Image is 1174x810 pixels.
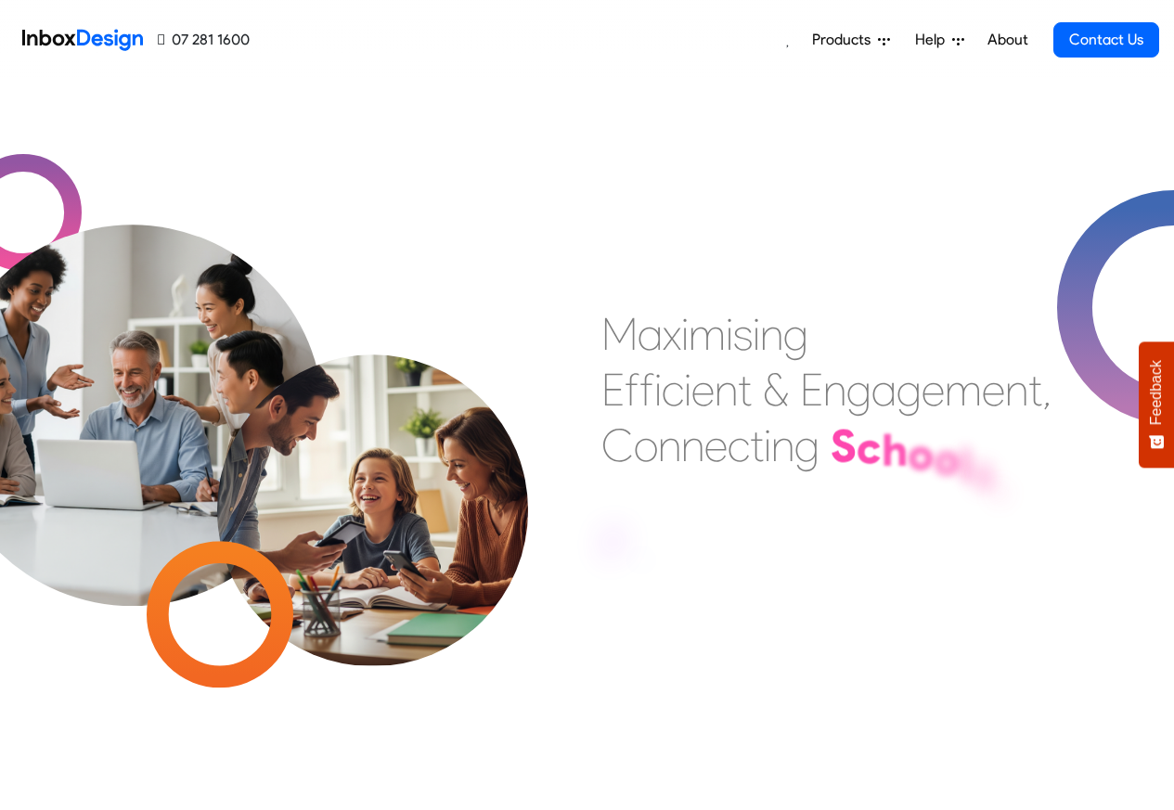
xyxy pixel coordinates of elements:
div: n [823,362,846,418]
a: Products [805,21,897,58]
div: o [934,431,960,486]
a: 07 281 1600 [158,29,250,51]
div: x [663,306,681,362]
div: & [763,362,789,418]
div: s [733,306,753,362]
div: Maximising Efficient & Engagement, Connecting Schools, Families, and Students. [601,306,1051,585]
div: g [846,362,871,418]
div: E [601,362,625,418]
div: i [684,362,691,418]
a: About [982,21,1033,58]
div: s [972,444,994,499]
div: i [764,418,771,473]
div: t [738,362,752,418]
div: c [662,362,684,418]
a: Contact Us [1053,22,1159,58]
div: g [897,362,922,418]
div: c [857,419,882,475]
span: Products [812,29,878,51]
div: a [627,527,654,583]
div: e [922,362,945,418]
div: n [681,418,704,473]
div: i [726,306,733,362]
div: c [728,418,750,473]
div: g [783,306,808,362]
img: parents_with_child.png [178,277,567,666]
div: t [1028,362,1042,418]
span: Feedback [1148,360,1165,425]
div: m [945,362,982,418]
div: n [1005,362,1028,418]
span: Help [915,29,952,51]
div: t [750,418,764,473]
div: n [658,418,681,473]
div: n [760,306,783,362]
div: , [1042,362,1051,418]
div: C [601,418,634,473]
div: i [753,306,760,362]
div: M [601,306,638,362]
div: n [715,362,738,418]
div: m [689,306,726,362]
div: a [871,362,897,418]
div: e [704,418,728,473]
div: F [601,517,627,572]
div: l [960,437,972,493]
div: f [639,362,654,418]
div: n [771,418,794,473]
div: h [882,422,908,478]
div: f [625,362,639,418]
div: e [691,362,715,418]
button: Feedback - Show survey [1139,341,1174,468]
div: i [681,306,689,362]
div: E [800,362,823,418]
div: , [994,452,1007,508]
div: S [831,418,857,473]
div: a [638,306,663,362]
div: i [654,362,662,418]
div: o [634,418,658,473]
div: e [982,362,1005,418]
div: o [908,426,934,482]
div: g [794,418,819,473]
a: Help [908,21,972,58]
